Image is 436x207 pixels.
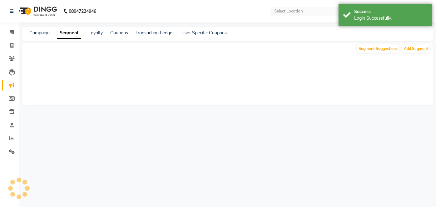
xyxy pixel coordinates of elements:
a: Segment [57,27,81,39]
a: Coupons [110,30,128,36]
img: logo [16,2,59,20]
a: Loyalty [88,30,103,36]
b: 08047224946 [69,2,96,20]
a: Campaign [29,30,50,36]
div: Select Location [274,8,303,14]
a: User Specific Coupons [181,30,227,36]
a: Transaction Ledger [136,30,174,36]
div: Login Successfully. [354,15,428,22]
button: Segment Suggestions [357,44,399,53]
button: Add Segment [402,44,430,53]
div: Success [354,8,428,15]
